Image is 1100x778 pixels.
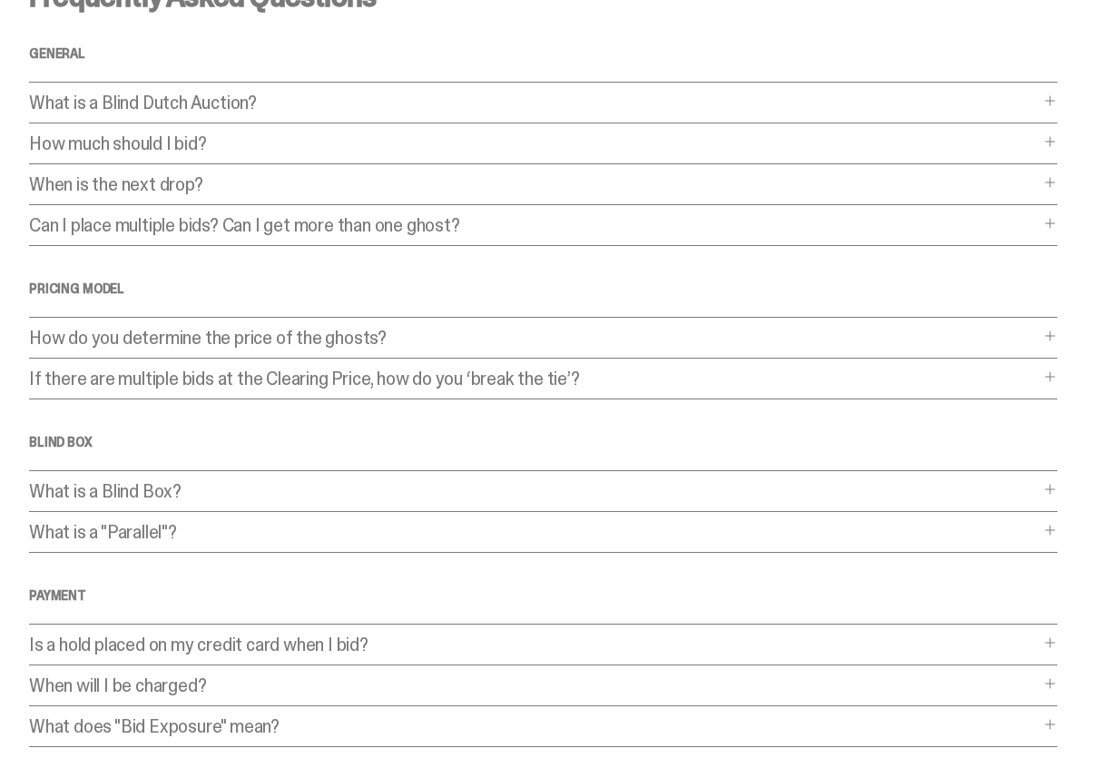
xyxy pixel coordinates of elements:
[29,282,1057,295] h4: Pricing Model
[29,523,1039,541] p: What is a "Parallel"?
[29,94,1039,112] p: What is a Blind Dutch Auction?
[29,369,1039,388] p: If there are multiple bids at the Clearing Price, how do you ‘break the tie’?
[29,589,1057,602] h4: Payment
[29,635,1039,654] p: Is a hold placed on my credit card when I bid?
[29,329,1039,347] p: How do you determine the price of the ghosts?
[29,134,1039,153] p: How much should I bid?
[29,175,1039,193] p: When is the next drop?
[29,717,1039,735] p: What does "Bid Exposure" mean?
[29,436,1057,448] h4: Blind Box
[29,47,1057,60] h4: General
[29,216,1039,234] p: Can I place multiple bids? Can I get more than one ghost?
[29,676,1039,694] p: When will I be charged?
[29,482,1039,500] p: What is a Blind Box?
